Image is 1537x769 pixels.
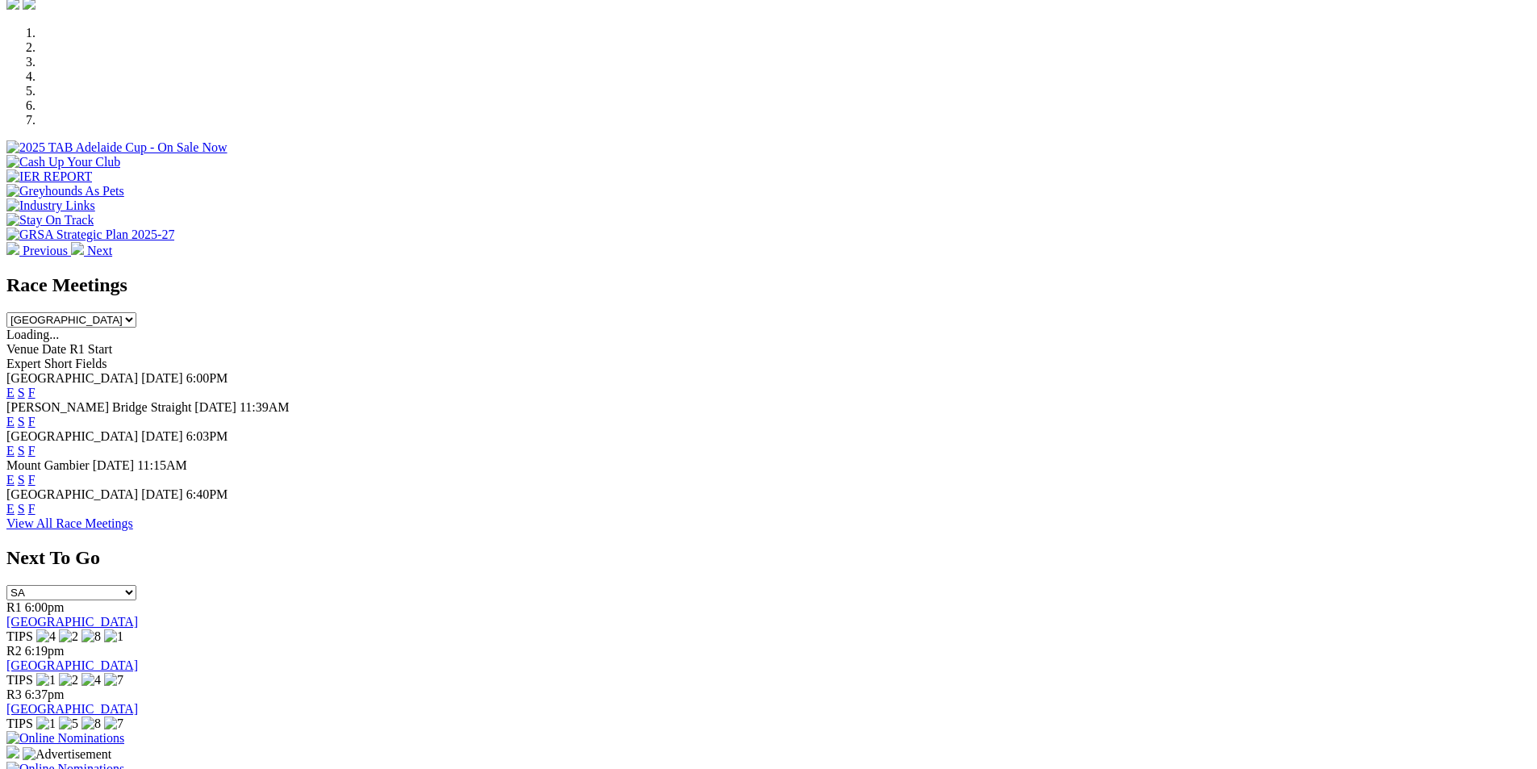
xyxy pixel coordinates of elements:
a: [GEOGRAPHIC_DATA] [6,658,138,672]
a: [GEOGRAPHIC_DATA] [6,615,138,629]
span: 11:39AM [240,400,290,414]
a: F [28,444,36,458]
span: [DATE] [141,371,183,385]
span: Short [44,357,73,370]
span: R2 [6,644,22,658]
img: 1 [36,717,56,731]
img: Greyhounds As Pets [6,184,124,199]
span: [GEOGRAPHIC_DATA] [6,487,138,501]
img: 2 [59,629,78,644]
img: Industry Links [6,199,95,213]
a: S [18,415,25,428]
img: chevron-right-pager-white.svg [71,242,84,255]
h2: Race Meetings [6,274,1531,296]
span: [DATE] [194,400,236,414]
img: 4 [36,629,56,644]
span: 6:37pm [25,688,65,701]
img: 15187_Greyhounds_GreysPlayCentral_Resize_SA_WebsiteBanner_300x115_2025.jpg [6,746,19,759]
span: 6:19pm [25,644,65,658]
a: F [28,415,36,428]
img: Cash Up Your Club [6,155,120,169]
a: E [6,444,15,458]
a: F [28,502,36,516]
span: 6:03PM [186,429,228,443]
span: Venue [6,342,39,356]
a: View All Race Meetings [6,516,133,530]
img: 7 [104,673,123,688]
img: chevron-left-pager-white.svg [6,242,19,255]
a: E [6,473,15,487]
span: R1 Start [69,342,112,356]
span: Loading... [6,328,59,341]
span: TIPS [6,673,33,687]
img: 8 [81,717,101,731]
img: 5 [59,717,78,731]
img: Advertisement [23,747,111,762]
a: S [18,386,25,399]
a: F [28,386,36,399]
span: Previous [23,244,68,257]
a: [GEOGRAPHIC_DATA] [6,702,138,716]
img: GRSA Strategic Plan 2025-27 [6,228,174,242]
img: 1 [104,629,123,644]
span: Mount Gambier [6,458,90,472]
img: 8 [81,629,101,644]
img: 2 [59,673,78,688]
a: S [18,473,25,487]
a: S [18,502,25,516]
a: E [6,386,15,399]
span: Expert [6,357,41,370]
span: R1 [6,600,22,614]
img: 2025 TAB Adelaide Cup - On Sale Now [6,140,228,155]
a: Next [71,244,112,257]
span: [DATE] [93,458,135,472]
img: 1 [36,673,56,688]
span: [DATE] [141,487,183,501]
span: [PERSON_NAME] Bridge Straight [6,400,191,414]
a: S [18,444,25,458]
img: 7 [104,717,123,731]
span: 6:00PM [186,371,228,385]
span: 6:00pm [25,600,65,614]
h2: Next To Go [6,547,1531,569]
img: Online Nominations [6,731,124,746]
span: 6:40PM [186,487,228,501]
span: R3 [6,688,22,701]
img: 4 [81,673,101,688]
span: TIPS [6,717,33,730]
img: Stay On Track [6,213,94,228]
img: IER REPORT [6,169,92,184]
a: E [6,415,15,428]
a: Previous [6,244,71,257]
span: [DATE] [141,429,183,443]
span: [GEOGRAPHIC_DATA] [6,429,138,443]
a: E [6,502,15,516]
span: Date [42,342,66,356]
span: Fields [75,357,107,370]
span: [GEOGRAPHIC_DATA] [6,371,138,385]
span: 11:15AM [137,458,187,472]
span: Next [87,244,112,257]
span: TIPS [6,629,33,643]
a: F [28,473,36,487]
